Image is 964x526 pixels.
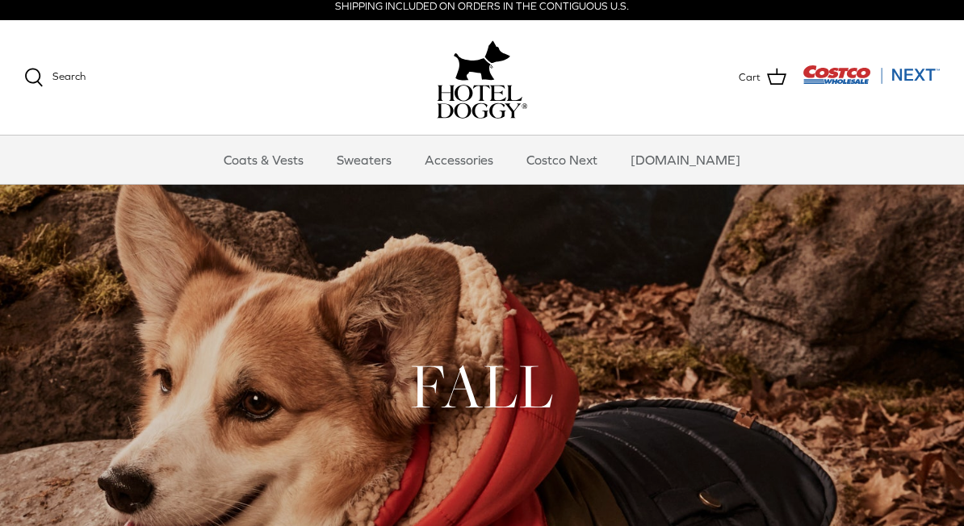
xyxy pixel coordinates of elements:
a: Cart [739,67,786,88]
a: hoteldoggy.com hoteldoggycom [437,36,527,119]
span: Search [52,70,86,82]
img: hoteldoggy.com [454,36,510,85]
img: Costco Next [803,65,940,85]
span: Cart [739,69,761,86]
a: Costco Next [512,136,612,184]
a: [DOMAIN_NAME] [616,136,755,184]
a: Sweaters [322,136,406,184]
a: Visit Costco Next [803,75,940,87]
a: Coats & Vests [209,136,318,184]
a: Accessories [410,136,508,184]
a: Search [24,68,86,87]
h1: FALL [24,346,940,425]
img: hoteldoggycom [437,85,527,119]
